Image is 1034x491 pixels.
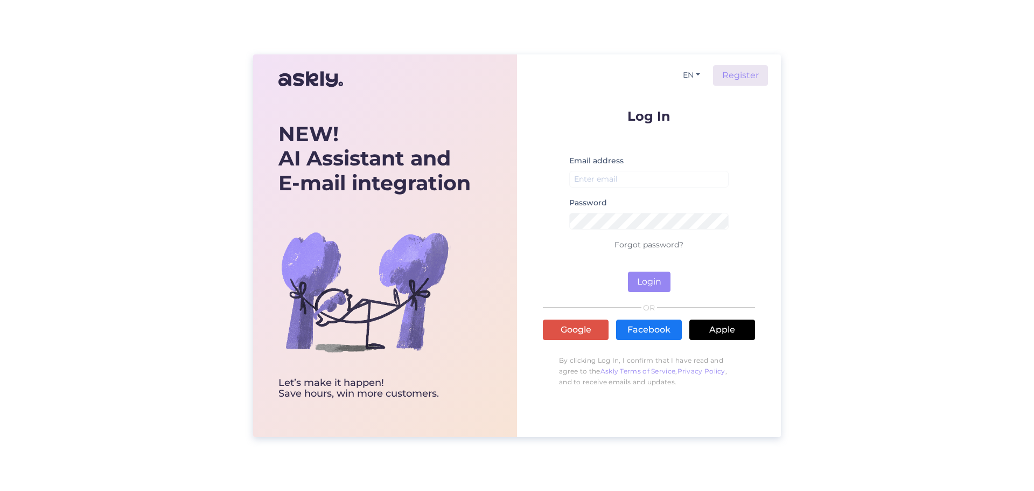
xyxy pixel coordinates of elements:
p: Log In [543,109,755,123]
button: EN [679,67,704,83]
a: Google [543,320,609,340]
label: Email address [569,155,624,167]
a: Forgot password? [614,240,683,250]
img: bg-askly [278,205,451,378]
img: Askly [278,66,343,92]
a: Register [713,65,768,86]
a: Apple [689,320,755,340]
div: AI Assistant and E-mail integration [278,122,471,196]
span: OR [641,304,657,312]
a: Facebook [616,320,682,340]
div: Let’s make it happen! Save hours, win more customers. [278,378,471,399]
a: Askly Terms of Service [600,367,676,375]
a: Privacy Policy [677,367,725,375]
b: NEW! [278,121,339,147]
button: Login [628,272,670,292]
label: Password [569,197,607,209]
input: Enter email [569,171,729,188]
p: By clicking Log In, I confirm that I have read and agree to the , , and to receive emails and upd... [543,350,755,393]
